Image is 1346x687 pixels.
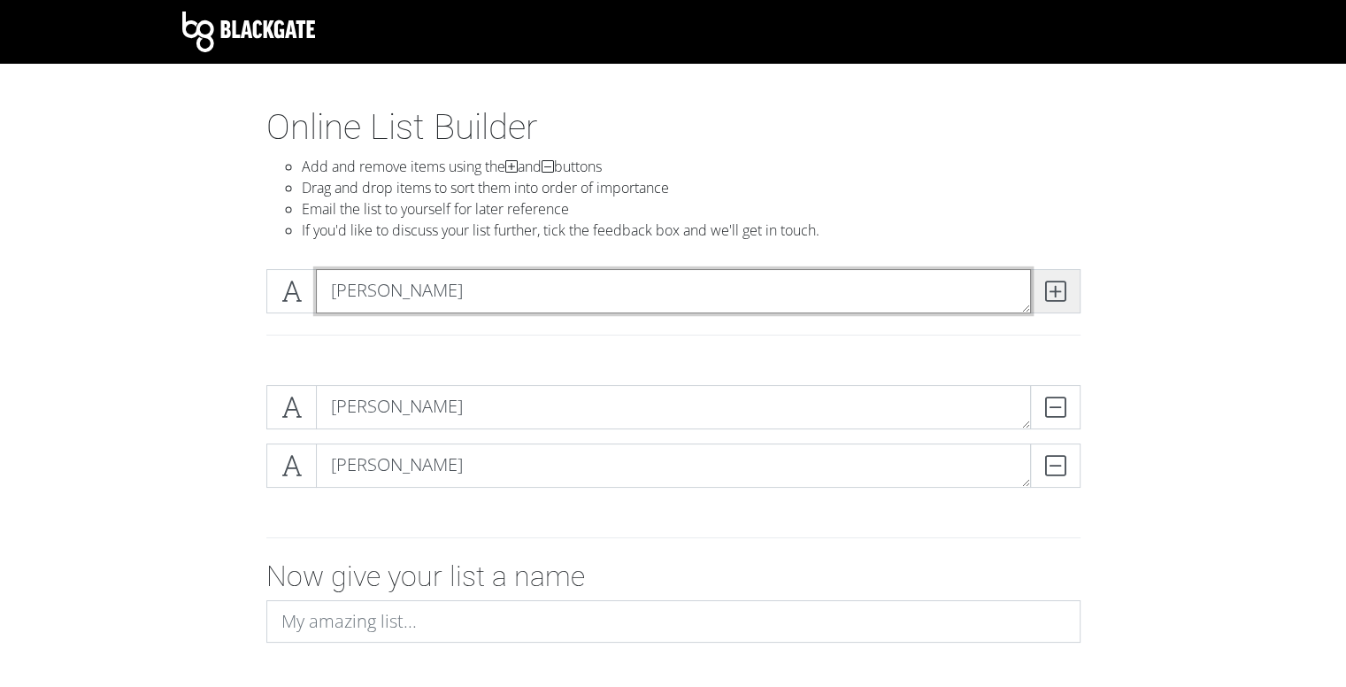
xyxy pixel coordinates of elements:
[302,220,1081,241] li: If you'd like to discuss your list further, tick the feedback box and we'll get in touch.
[302,156,1081,177] li: Add and remove items using the and buttons
[182,12,315,52] img: Blackgate
[266,106,1081,149] h1: Online List Builder
[302,177,1081,198] li: Drag and drop items to sort them into order of importance
[266,560,1081,593] h2: Now give your list a name
[266,600,1081,643] input: My amazing list...
[302,198,1081,220] li: Email the list to yourself for later reference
